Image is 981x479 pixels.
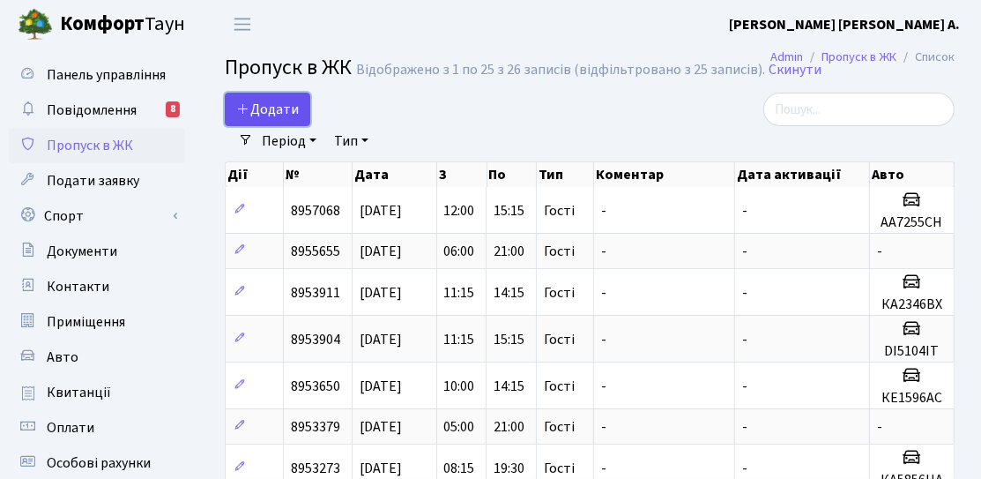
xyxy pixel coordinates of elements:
span: - [742,330,747,349]
th: Дії [226,162,284,187]
span: 14:15 [494,377,524,396]
span: 21:00 [494,242,524,261]
h5: КЕ1596АС [877,390,947,407]
span: [DATE] [360,377,402,396]
span: Повідомлення [47,101,137,120]
span: 15:15 [494,330,524,349]
a: Приміщення [9,304,185,340]
a: Оплати [9,410,185,445]
span: Гості [544,204,575,218]
span: Панель управління [47,65,166,85]
span: - [601,283,606,303]
a: Контакти [9,269,185,304]
div: 8 [166,101,180,117]
a: Подати заявку [9,163,185,198]
span: - [601,242,606,261]
h5: КА2346ВХ [877,296,947,313]
th: Авто [870,162,955,187]
span: - [742,242,747,261]
span: Пропуск в ЖК [47,136,133,155]
input: Пошук... [763,93,955,126]
th: Дата активації [735,162,870,187]
span: - [877,417,882,437]
span: Квитанції [47,383,111,402]
span: 8953911 [291,283,340,303]
span: Гості [544,333,575,347]
a: Спорт [9,198,185,234]
th: З [437,162,487,187]
h5: АА7255СН [877,214,947,231]
a: Повідомлення8 [9,93,185,128]
button: Переключити навігацію [220,10,264,39]
div: Відображено з 1 по 25 з 26 записів (відфільтровано з 25 записів). [356,62,765,79]
span: - [601,201,606,221]
span: 11:15 [444,283,475,303]
span: [DATE] [360,201,402,221]
b: [PERSON_NAME] [PERSON_NAME] А. [729,15,960,34]
span: [DATE] [360,417,402,437]
span: - [742,459,747,478]
a: Додати [225,93,310,126]
span: 06:00 [444,242,475,261]
span: Гості [544,244,575,258]
span: - [877,242,882,261]
span: - [601,330,606,349]
h5: DI5104IT [877,343,947,360]
th: Дата [353,162,437,187]
span: Авто [47,348,78,367]
span: - [742,283,747,303]
span: 19:30 [494,459,524,478]
span: 8953379 [291,417,340,437]
span: Гості [544,420,575,434]
span: 11:15 [444,330,475,349]
span: Таун [60,10,185,40]
th: По [487,162,538,187]
th: Коментар [594,162,735,187]
b: Комфорт [60,10,145,38]
span: 8957068 [291,201,340,221]
span: Гості [544,379,575,393]
a: Панель управління [9,57,185,93]
span: 05:00 [444,417,475,437]
span: Подати заявку [47,171,139,191]
a: Квитанції [9,375,185,410]
span: Контакти [47,277,109,296]
li: Список [896,48,955,67]
span: 21:00 [494,417,524,437]
img: logo.png [18,7,53,42]
span: - [601,459,606,478]
th: № [284,162,353,187]
span: 12:00 [444,201,475,221]
span: Гості [544,286,575,300]
span: Документи [47,242,117,261]
span: [DATE] [360,459,402,478]
span: - [742,417,747,437]
a: [PERSON_NAME] [PERSON_NAME] А. [729,14,960,35]
span: 08:15 [444,459,475,478]
span: 8953650 [291,377,340,396]
span: Особові рахунки [47,453,151,473]
a: Авто [9,340,185,375]
span: Приміщення [47,312,125,332]
span: - [601,377,606,396]
a: Тип [327,126,375,156]
span: [DATE] [360,242,402,261]
span: - [742,201,747,221]
a: Пропуск в ЖК [821,48,896,66]
a: Пропуск в ЖК [9,128,185,163]
span: 14:15 [494,283,524,303]
span: Додати [236,100,299,119]
span: 8953904 [291,330,340,349]
span: Оплати [47,418,94,438]
span: 8953273 [291,459,340,478]
span: 10:00 [444,377,475,396]
span: 8955655 [291,242,340,261]
nav: breadcrumb [744,39,981,76]
span: - [601,417,606,437]
a: Admin [770,48,803,66]
span: 15:15 [494,201,524,221]
th: Тип [537,162,593,187]
span: Гості [544,461,575,475]
span: - [742,377,747,396]
a: Скинути [769,62,821,79]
